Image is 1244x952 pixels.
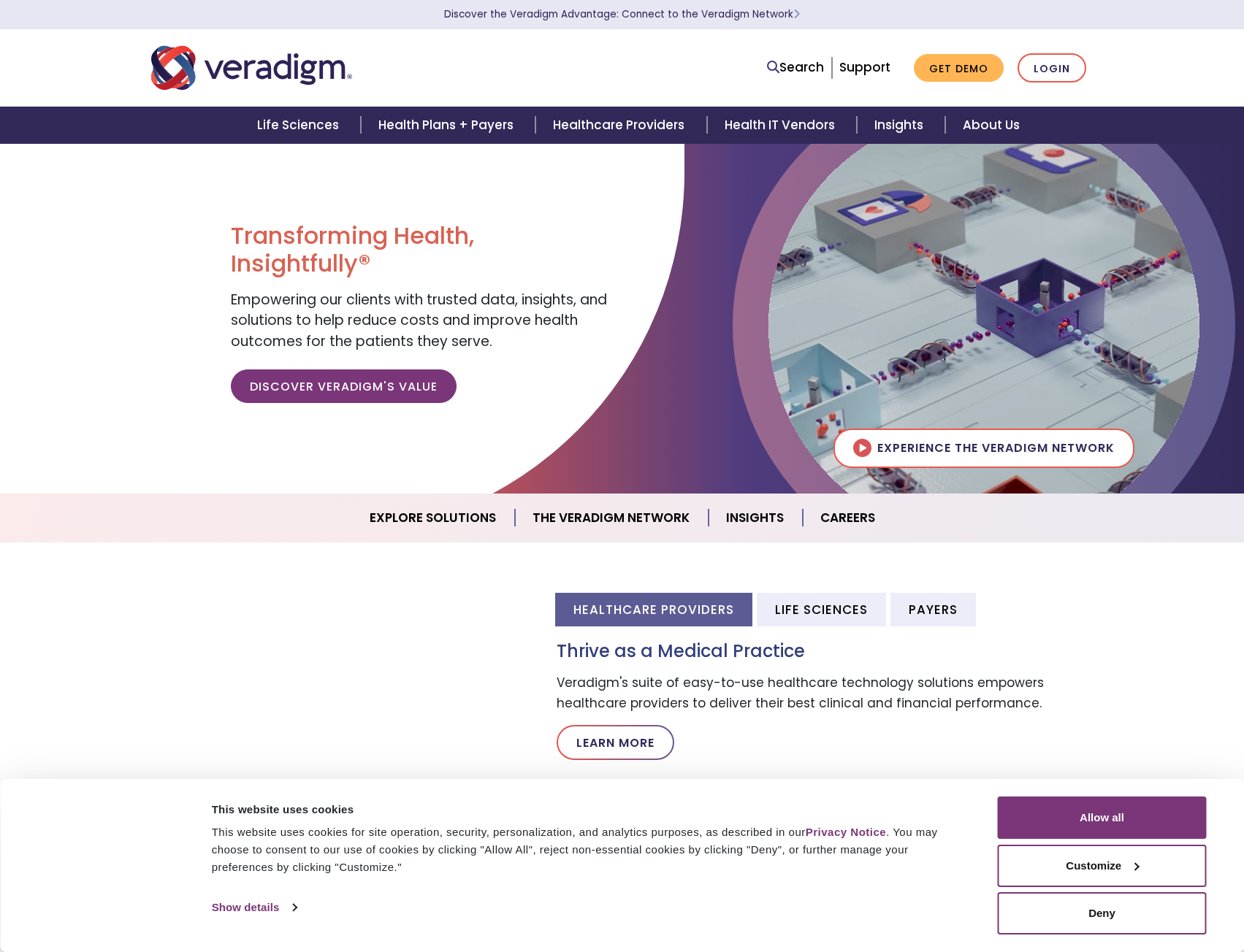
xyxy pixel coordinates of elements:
h1: Transforming Health, Insightfully® [231,222,611,278]
a: Insights [709,499,803,537]
a: Explore Solutions [352,499,515,537]
a: Privacy Notice [806,826,886,838]
a: Insights [857,107,945,144]
li: Life Sciences [757,593,886,626]
a: Discover the Veradigm Advantage: Connect to the Veradigm NetworkLearn More [444,7,800,21]
a: The Veradigm Network [515,499,709,537]
a: Search [767,58,824,77]
a: Healthcare Providers [535,107,706,144]
a: Life Sciences [240,107,361,144]
a: Learn More [557,725,674,760]
a: Get Demo [914,54,1004,82]
img: Veradigm logo [151,44,352,92]
button: Allow all [998,796,1207,839]
li: Payers [890,593,976,626]
li: Healthcare Providers [555,593,752,626]
button: Customize [998,845,1207,887]
div: This website uses cookies [212,801,965,818]
div: This website uses cookies for site operation, security, personalization, and analytics purposes, ... [212,824,965,876]
a: About Us [945,107,1037,144]
a: Health Plans + Payers [361,107,535,144]
span: Learn More [793,7,800,21]
a: Discover Veradigm's Value [231,369,457,403]
a: Login [1018,53,1086,83]
a: Show details [212,897,297,918]
span: Empowering our clients with trusted data, insights, and solutions to help reduce costs and improv... [231,290,607,351]
p: Veradigm's suite of easy-to-use healthcare technology solutions empowers healthcare providers to ... [557,673,1094,713]
a: Careers [803,499,893,537]
button: Deny [998,892,1207,934]
a: Health IT Vendors [707,107,857,144]
a: Support [839,58,890,76]
h3: Thrive as a Medical Practice [557,641,1094,662]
